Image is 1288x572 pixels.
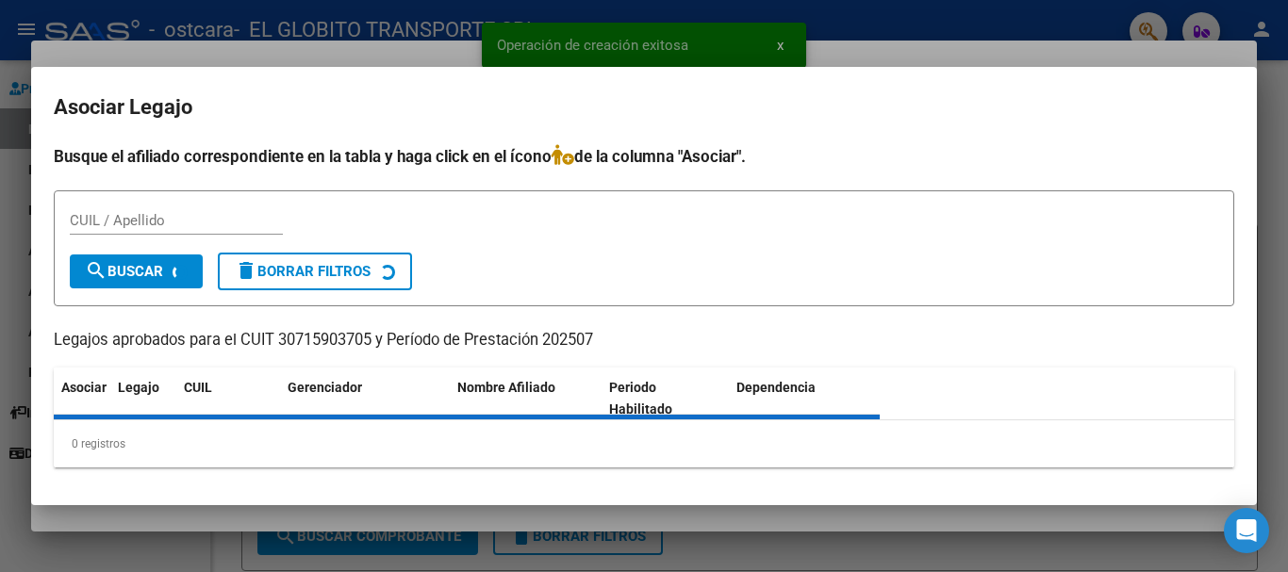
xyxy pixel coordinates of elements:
div: Open Intercom Messenger [1224,508,1269,553]
span: CUIL [184,380,212,395]
datatable-header-cell: Legajo [110,368,176,430]
span: Buscar [85,263,163,280]
datatable-header-cell: Asociar [54,368,110,430]
mat-icon: delete [235,259,257,282]
datatable-header-cell: CUIL [176,368,280,430]
span: Nombre Afiliado [457,380,555,395]
datatable-header-cell: Nombre Afiliado [450,368,602,430]
span: Borrar Filtros [235,263,371,280]
span: Legajo [118,380,159,395]
datatable-header-cell: Gerenciador [280,368,450,430]
h2: Asociar Legajo [54,90,1234,125]
span: Dependencia [736,380,816,395]
span: Gerenciador [288,380,362,395]
button: Buscar [70,254,203,288]
datatable-header-cell: Periodo Habilitado [602,368,729,430]
datatable-header-cell: Dependencia [729,368,881,430]
div: 0 registros [54,420,1234,467]
h4: Busque el afiliado correspondiente en la tabla y haga click en el ícono de la columna "Asociar". [54,144,1234,169]
span: Asociar [61,380,107,395]
button: Borrar Filtros [218,253,412,290]
mat-icon: search [85,259,107,282]
p: Legajos aprobados para el CUIT 30715903705 y Período de Prestación 202507 [54,329,1234,352]
span: Periodo Habilitado [609,380,672,417]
